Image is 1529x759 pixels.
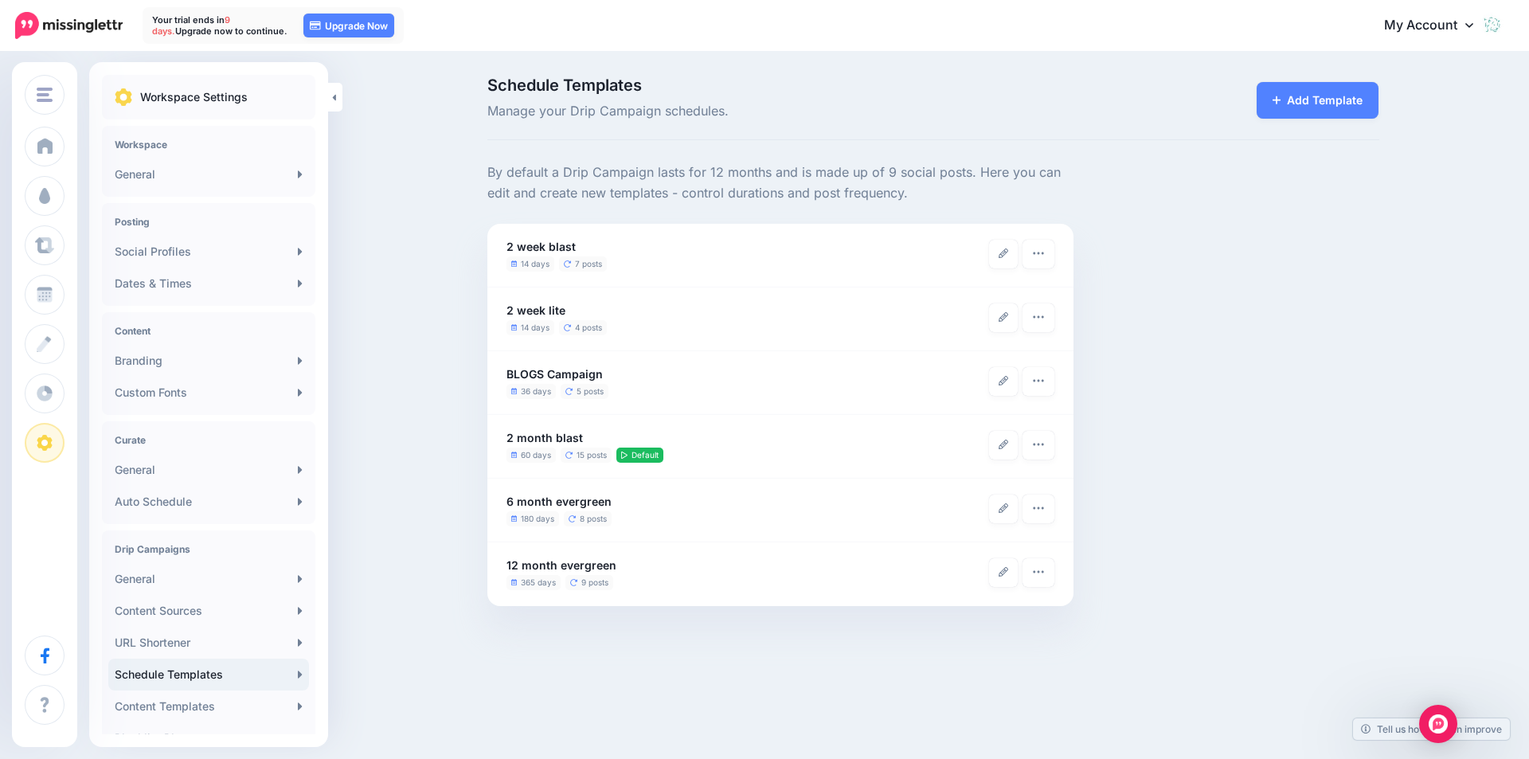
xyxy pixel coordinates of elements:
a: Tell us how we can improve [1353,718,1510,740]
h4: Workspace [115,139,303,151]
li: 7 posts [559,256,607,272]
li: 36 days [506,384,557,399]
img: Missinglettr [15,12,123,39]
a: General [108,454,309,486]
b: BLOGS Campaign [506,367,603,381]
li: 4 posts [559,320,607,335]
a: General [108,563,309,595]
a: General [108,158,309,190]
li: 8 posts [564,511,612,526]
a: My Account [1368,6,1505,45]
span: Schedule Templates [487,77,1074,93]
li: Default [616,448,663,463]
div: Open Intercom Messenger [1419,705,1457,743]
a: Blacklist Phrases [108,722,309,754]
li: 180 days [506,511,560,526]
b: 2 week lite [506,303,565,317]
a: URL Shortener [108,627,309,659]
b: 2 week blast [506,240,576,253]
h4: Posting [115,216,303,228]
h4: Drip Campaigns [115,543,303,555]
a: Upgrade Now [303,14,394,37]
h4: Content [115,325,303,337]
a: Dates & Times [108,268,309,299]
h4: Curate [115,434,303,446]
p: Your trial ends in Upgrade now to continue. [152,14,287,37]
p: By default a Drip Campaign lasts for 12 months and is made up of 9 social posts. Here you can edi... [487,162,1074,204]
li: 9 posts [565,575,613,590]
a: Auto Schedule [108,486,309,518]
a: Add Template [1257,82,1379,119]
b: 12 month evergreen [506,558,616,572]
a: Schedule Templates [108,659,309,691]
a: Social Profiles [108,236,309,268]
span: 9 days. [152,14,230,37]
img: menu.png [37,88,53,102]
span: Manage your Drip Campaign schedules. [487,101,1074,122]
a: Content Sources [108,595,309,627]
a: Custom Fonts [108,377,309,409]
a: Branding [108,345,309,377]
a: Content Templates [108,691,309,722]
b: 6 month evergreen [506,495,612,508]
b: 2 month blast [506,431,583,444]
li: 14 days [506,320,555,335]
img: settings.png [115,88,132,106]
li: 14 days [506,256,555,272]
li: 5 posts [561,384,608,399]
p: Workspace Settings [140,88,248,107]
li: 365 days [506,575,561,590]
li: 60 days [506,448,557,463]
li: 15 posts [561,448,612,463]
